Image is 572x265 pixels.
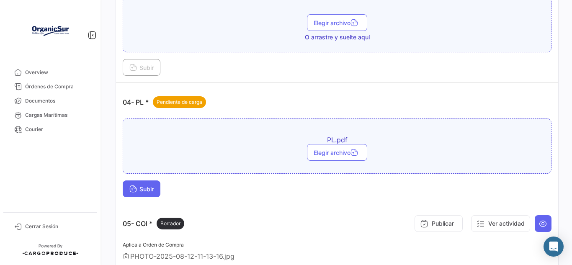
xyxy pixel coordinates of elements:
button: Publicar [415,215,463,232]
span: Subir [129,185,154,193]
span: Elegir archivo [314,19,361,26]
span: Cerrar Sesión [25,223,90,230]
span: Overview [25,69,90,76]
a: Órdenes de Compra [7,80,94,94]
span: Documentos [25,97,90,105]
p: 04- PL * [123,96,206,108]
button: Subir [123,180,160,197]
span: Pendiente de carga [157,98,202,106]
p: 05- COI * [123,218,184,229]
span: Cargas Marítimas [25,111,90,119]
div: Abrir Intercom Messenger [544,237,564,257]
button: Elegir archivo [307,144,367,161]
button: Subir [123,59,160,76]
button: Elegir archivo [307,14,367,31]
span: Borrador [160,220,180,227]
span: PL.pdf [191,136,484,144]
span: Subir [129,64,154,71]
span: Órdenes de Compra [25,83,90,90]
a: Documentos [7,94,94,108]
img: Logo+OrganicSur.png [29,10,71,52]
span: PHOTO-2025-08-12-11-13-16.jpg [130,252,234,260]
a: Overview [7,65,94,80]
span: Aplica a Orden de Compra [123,242,184,248]
span: O arrastre y suelte aquí [305,33,370,41]
span: Elegir archivo [314,149,361,156]
a: Courier [7,122,94,136]
span: Courier [25,126,90,133]
button: Ver actividad [471,215,530,232]
a: Cargas Marítimas [7,108,94,122]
